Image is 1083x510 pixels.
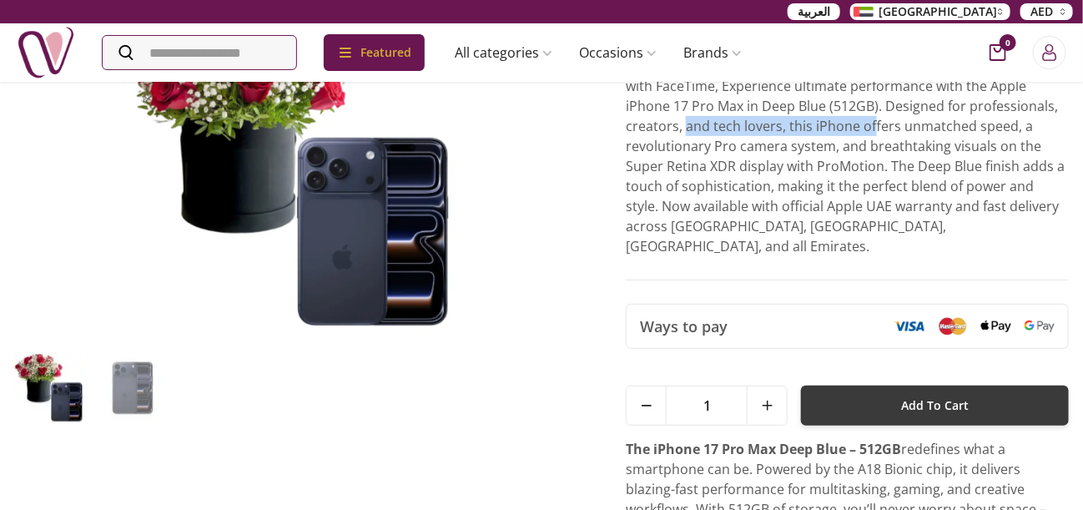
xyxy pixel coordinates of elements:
img: Apple iPhone 17 Pro Max [96,351,169,425]
strong: The iPhone 17 Pro Max Deep Blue – 512GB [626,440,901,458]
img: Nigwa-uae-gifts [17,23,75,82]
button: Add To Cart [801,386,1069,426]
a: Occasions [566,36,670,69]
a: All categories [441,36,566,69]
button: cart-button [990,44,1006,61]
img: Visa [894,321,924,332]
span: 0 [1000,34,1016,51]
a: Brands [670,36,755,69]
p: Apple iPhone 17 Pro Max (512GB) – Deep Blue Middle East Version with FaceTime, Experience ultimat... [626,56,1069,256]
div: Featured [324,34,425,71]
img: Google Pay [1025,321,1055,332]
span: AED [1030,3,1053,20]
button: [GEOGRAPHIC_DATA] [850,3,1010,20]
span: Ways to pay [640,315,728,338]
img: Apple Pay [981,321,1011,333]
input: Search [103,36,296,69]
img: Arabic_dztd3n.png [854,7,874,17]
span: العربية [798,3,830,20]
button: AED [1020,3,1073,20]
img: Mastercard [938,317,968,335]
img: Apple iPhone 17 Pro Max [14,351,88,425]
span: [GEOGRAPHIC_DATA] [879,3,997,20]
span: 1 [667,386,747,425]
span: Add To Cart [901,391,969,421]
button: Login [1033,36,1066,69]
